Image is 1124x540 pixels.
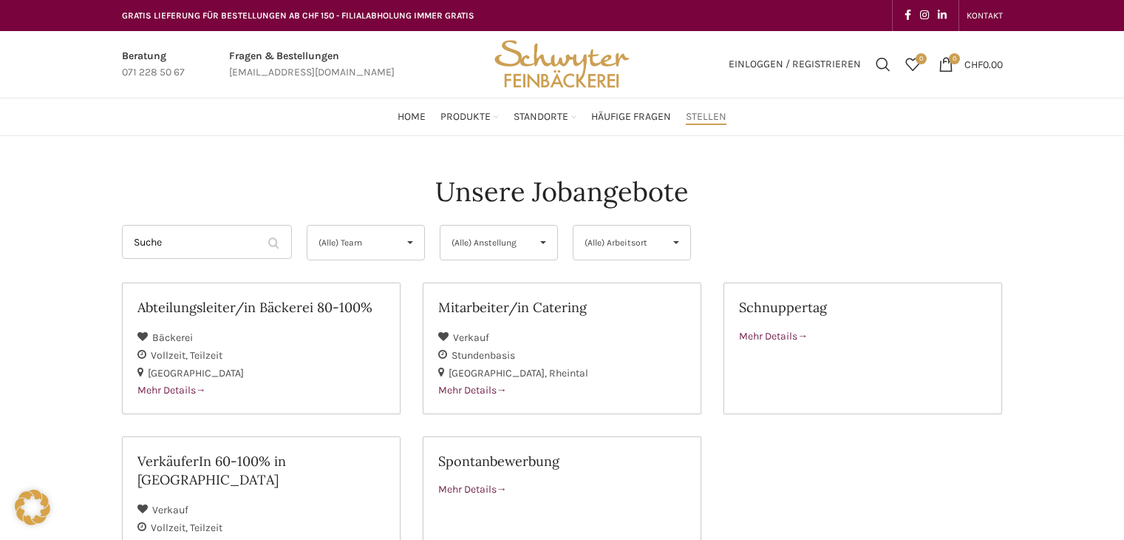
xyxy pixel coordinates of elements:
a: Schnuppertag Mehr Details [723,283,1002,414]
a: Instagram social link [916,5,933,26]
div: Main navigation [115,102,1010,132]
h2: Schnuppertag [739,298,987,317]
span: Verkauf [152,504,188,516]
div: Secondary navigation [959,1,1010,30]
span: Stundenbasis [452,349,515,362]
a: Infobox link [229,48,395,81]
span: Standorte [514,110,568,124]
a: Abteilungsleiter/in Bäckerei 80-100% Bäckerei Vollzeit Teilzeit [GEOGRAPHIC_DATA] Mehr Details [122,283,401,414]
a: 0 CHF0.00 [931,50,1010,79]
a: Suchen [868,50,898,79]
img: Bäckerei Schwyter [489,31,634,98]
a: Stellen [686,102,726,132]
span: GRATIS LIEFERUNG FÜR BESTELLUNGEN AB CHF 150 - FILIALABHOLUNG IMMER GRATIS [122,10,474,21]
h2: Spontanbewerbung [438,452,686,470]
a: Infobox link [122,48,185,81]
h2: VerkäuferIn 60-100% in [GEOGRAPHIC_DATA] [137,452,385,489]
span: Teilzeit [190,522,222,534]
h2: Mitarbeiter/in Catering [438,298,686,317]
span: (Alle) Arbeitsort [585,226,655,260]
a: Häufige Fragen [591,102,671,132]
span: Produkte [440,110,491,124]
span: ▾ [529,226,557,260]
span: (Alle) Anstellung [452,226,522,260]
span: Bäckerei [152,331,193,344]
span: CHF [964,58,983,70]
bdi: 0.00 [964,58,1003,70]
span: KONTAKT [967,10,1003,21]
span: Einloggen / Registrieren [729,59,861,70]
span: Mehr Details [137,384,206,396]
span: Home [398,110,426,124]
a: Home [398,102,426,132]
span: Mehr Details [438,483,507,496]
a: Produkte [440,102,499,132]
a: Site logo [489,57,634,70]
span: ▾ [662,226,690,260]
a: Mitarbeiter/in Catering Verkauf Stundenbasis [GEOGRAPHIC_DATA] Rheintal Mehr Details [423,283,701,414]
span: Rheintal [549,367,588,379]
span: Stellen [686,110,726,124]
a: Standorte [514,102,576,132]
a: Facebook social link [900,5,916,26]
span: [GEOGRAPHIC_DATA] [148,367,244,379]
span: 0 [949,53,960,64]
span: Mehr Details [438,384,507,396]
span: 0 [916,53,927,64]
span: Vollzeit [151,522,190,534]
span: Vollzeit [151,349,190,362]
div: Meine Wunschliste [898,50,927,79]
span: (Alle) Team [319,226,389,260]
input: Suche [122,225,292,259]
span: Mehr Details [739,330,808,342]
span: [GEOGRAPHIC_DATA] [449,367,549,379]
a: Einloggen / Registrieren [721,50,868,79]
span: ▾ [396,226,424,260]
h2: Abteilungsleiter/in Bäckerei 80-100% [137,298,385,317]
a: 0 [898,50,927,79]
span: Teilzeit [190,349,222,362]
a: KONTAKT [967,1,1003,30]
h4: Unsere Jobangebote [435,173,689,210]
span: Verkauf [453,331,489,344]
span: Häufige Fragen [591,110,671,124]
a: Linkedin social link [933,5,951,26]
